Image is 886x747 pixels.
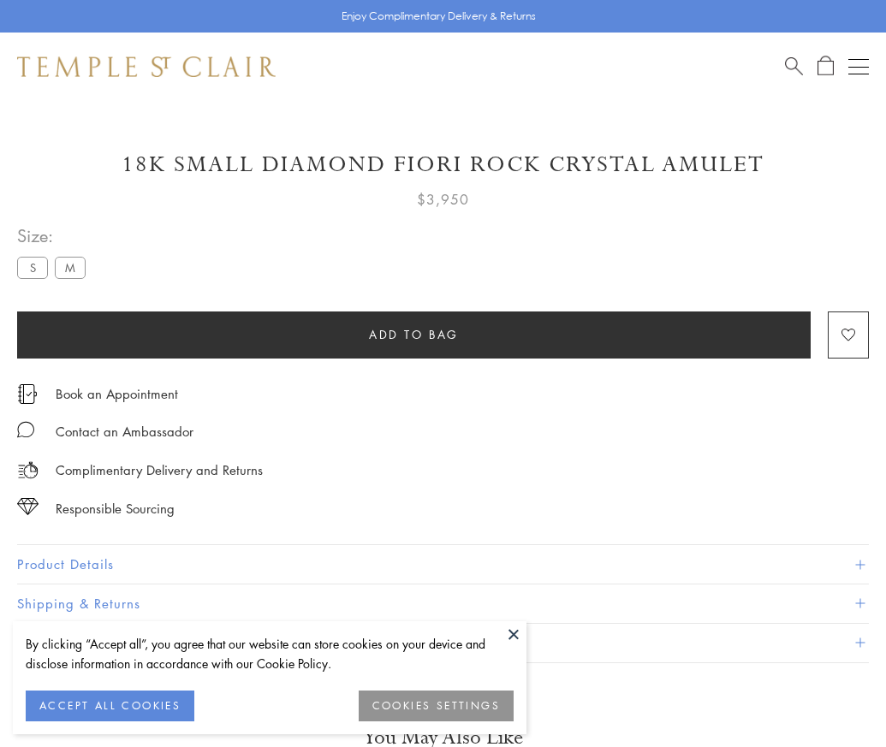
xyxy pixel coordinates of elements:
span: Size: [17,222,92,250]
img: icon_sourcing.svg [17,498,39,515]
div: Responsible Sourcing [56,498,175,519]
button: Open navigation [848,56,869,77]
button: Product Details [17,545,869,584]
a: Book an Appointment [56,384,178,403]
img: icon_appointment.svg [17,384,38,404]
p: Enjoy Complimentary Delivery & Returns [342,8,536,25]
img: icon_delivery.svg [17,459,39,481]
button: Add to bag [17,311,811,359]
a: Open Shopping Bag [818,56,834,77]
a: Search [785,56,803,77]
button: COOKIES SETTINGS [359,691,514,721]
button: Shipping & Returns [17,584,869,623]
span: Add to bag [369,325,459,344]
label: S [17,257,48,278]
img: Temple St. Clair [17,56,276,77]
button: ACCEPT ALL COOKIES [26,691,194,721]
div: By clicking “Accept all”, you agree that our website can store cookies on your device and disclos... [26,634,514,673]
h1: 18K Small Diamond Fiori Rock Crystal Amulet [17,150,869,180]
label: M [55,257,86,278]
img: MessageIcon-01_2.svg [17,421,34,438]
p: Complimentary Delivery and Returns [56,459,263,481]
span: $3,950 [417,188,469,210]
div: Contact an Ambassador [56,421,193,442]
